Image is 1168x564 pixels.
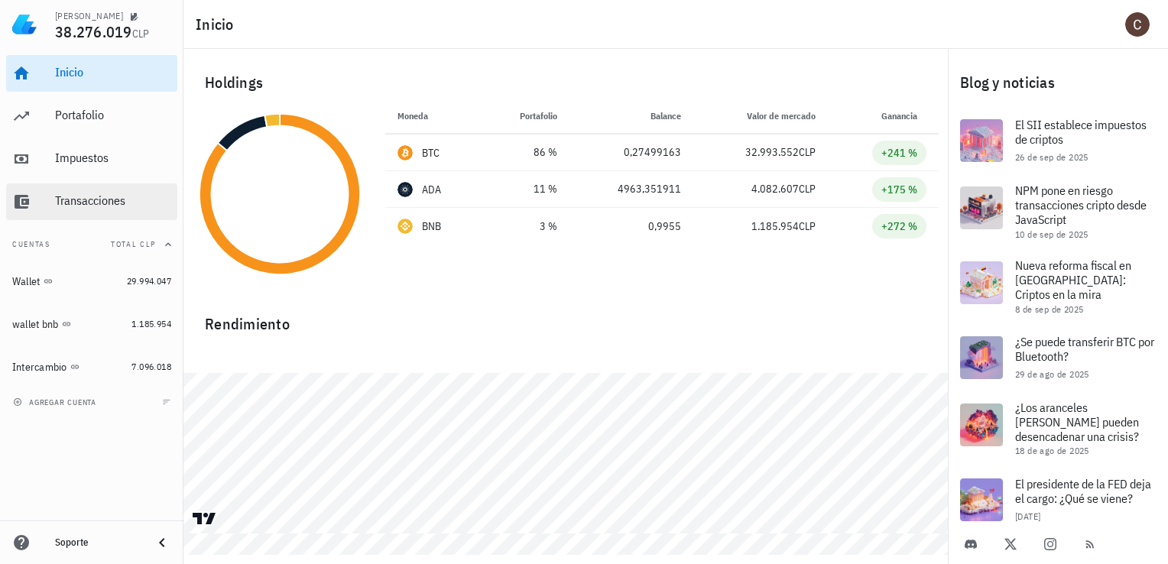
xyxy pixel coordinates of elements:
[1015,151,1089,163] span: 26 de sep de 2025
[6,98,177,135] a: Portafolio
[132,27,150,41] span: CLP
[751,182,799,196] span: 4.082.607
[582,144,681,160] div: 0,27499163
[191,511,218,526] a: Charting by TradingView
[422,145,440,160] div: BTC
[422,219,442,234] div: BNB
[948,324,1168,391] a: ¿Se puede transferir BTC por Bluetooth? 29 de ago de 2025
[193,58,939,107] div: Holdings
[948,107,1168,174] a: El SII establece impuestos de criptos 26 de sep de 2025
[1015,117,1147,147] span: El SII establece impuestos de criptos
[55,108,171,122] div: Portafolio
[881,219,917,234] div: +272 %
[6,183,177,220] a: Transacciones
[881,110,926,122] span: Ganancia
[1125,12,1150,37] div: avatar
[948,466,1168,533] a: El presidente de la FED deja el cargo: ¿Qué se viene? [DATE]
[397,145,413,160] div: BTC-icon
[482,98,569,135] th: Portafolio
[397,182,413,197] div: ADA-icon
[6,263,177,300] a: Wallet 29.994.047
[1015,183,1147,227] span: NPM pone en riesgo transacciones cripto desde JavaScript
[495,219,557,235] div: 3 %
[881,182,917,197] div: +175 %
[12,275,41,288] div: Wallet
[799,182,816,196] span: CLP
[495,144,557,160] div: 86 %
[16,397,96,407] span: agregar cuenta
[6,141,177,177] a: Impuestos
[397,219,413,234] div: BNB-icon
[1015,400,1139,444] span: ¿Los aranceles [PERSON_NAME] pueden desencadenar una crisis?
[948,174,1168,249] a: NPM pone en riesgo transacciones cripto desde JavaScript 10 de sep de 2025
[12,318,59,331] div: wallet bnb
[799,219,816,233] span: CLP
[55,536,141,549] div: Soporte
[751,219,799,233] span: 1.185.954
[1015,303,1083,315] span: 8 de sep de 2025
[948,391,1168,466] a: ¿Los aranceles [PERSON_NAME] pueden desencadenar una crisis? 18 de ago de 2025
[881,145,917,160] div: +241 %
[495,181,557,197] div: 11 %
[948,249,1168,324] a: Nueva reforma fiscal en [GEOGRAPHIC_DATA]: Criptos en la mira 8 de sep de 2025
[9,394,103,410] button: agregar cuenta
[693,98,827,135] th: Valor de mercado
[196,12,240,37] h1: Inicio
[1015,258,1131,302] span: Nueva reforma fiscal en [GEOGRAPHIC_DATA]: Criptos en la mira
[569,98,693,135] th: Balance
[55,193,171,208] div: Transacciones
[422,182,442,197] div: ADA
[6,306,177,342] a: wallet bnb 1.185.954
[131,361,171,372] span: 7.096.018
[6,55,177,92] a: Inicio
[55,10,123,22] div: [PERSON_NAME]
[948,58,1168,107] div: Blog y noticias
[1015,511,1040,522] span: [DATE]
[745,145,799,159] span: 32.993.552
[131,318,171,329] span: 1.185.954
[582,181,681,197] div: 4963,351911
[55,65,171,79] div: Inicio
[582,219,681,235] div: 0,9955
[1015,476,1151,506] span: El presidente de la FED deja el cargo: ¿Qué se viene?
[12,12,37,37] img: LedgiFi
[1015,229,1089,240] span: 10 de sep de 2025
[1015,445,1089,456] span: 18 de ago de 2025
[127,275,171,287] span: 29.994.047
[12,361,67,374] div: Intercambio
[111,239,156,249] span: Total CLP
[6,348,177,385] a: Intercambio 7.096.018
[1015,334,1154,364] span: ¿Se puede transferir BTC por Bluetooth?
[1015,368,1089,380] span: 29 de ago de 2025
[55,151,171,165] div: Impuestos
[385,98,482,135] th: Moneda
[193,300,939,336] div: Rendimiento
[799,145,816,159] span: CLP
[6,226,177,263] button: CuentasTotal CLP
[55,21,132,42] span: 38.276.019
